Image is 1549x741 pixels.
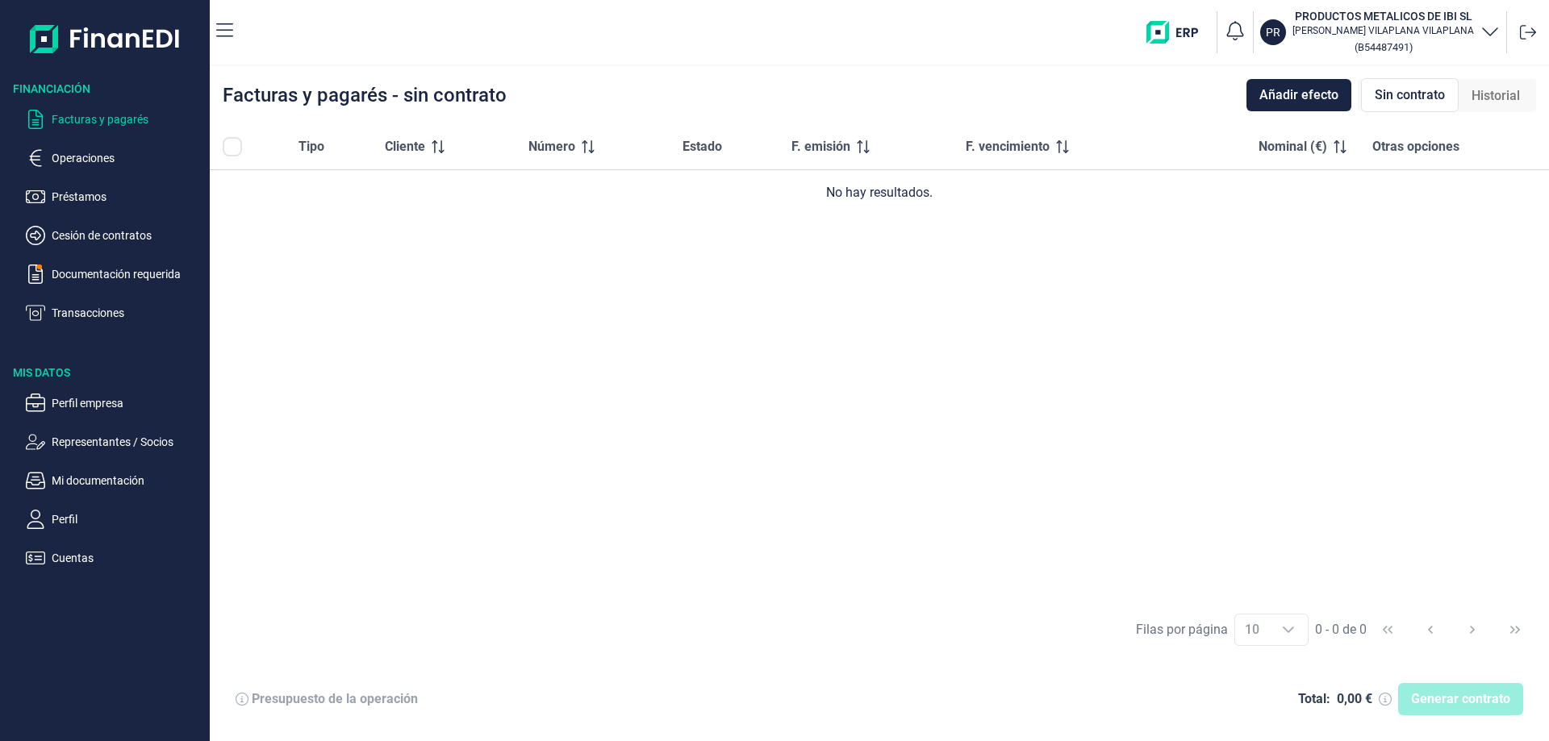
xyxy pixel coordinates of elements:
button: Last Page [1496,610,1534,649]
span: Sin contrato [1375,85,1445,105]
span: Otras opciones [1372,137,1459,156]
p: Documentación requerida [52,264,203,284]
p: PR [1266,24,1280,40]
img: Logo de aplicación [30,13,181,65]
p: Cuentas [52,548,203,568]
button: Cesión de contratos [26,226,203,245]
button: Next Page [1453,610,1492,649]
small: Copiar cif [1355,41,1413,53]
span: F. vencimiento [966,137,1050,156]
div: Historial [1459,80,1533,112]
span: Historial [1472,86,1520,106]
p: Préstamos [52,187,203,206]
p: Cesión de contratos [52,226,203,245]
p: Transacciones [52,303,203,323]
button: Perfil [26,510,203,529]
div: Presupuesto de la operación [252,691,418,707]
p: Facturas y pagarés [52,110,203,129]
div: No hay resultados. [223,183,1536,202]
h3: PRODUCTOS METALICOS DE IBI SL [1292,8,1474,24]
button: Préstamos [26,187,203,206]
button: Representantes / Socios [26,432,203,452]
div: Filas por página [1136,620,1228,639]
span: Estado [683,137,722,156]
div: Choose [1269,614,1308,645]
p: Representantes / Socios [52,432,203,452]
p: Mi documentación [52,471,203,490]
span: Cliente [385,137,425,156]
span: Nominal (€) [1259,137,1327,156]
button: Transacciones [26,303,203,323]
div: Total: [1298,691,1330,707]
button: Perfil empresa [26,393,203,413]
div: Sin contrato [1361,78,1459,112]
button: Operaciones [26,148,203,168]
p: Perfil empresa [52,393,203,413]
button: Facturas y pagarés [26,110,203,129]
span: Añadir efecto [1259,85,1338,105]
p: Operaciones [52,148,203,168]
span: Número [528,137,575,156]
button: Mi documentación [26,471,203,490]
div: All items unselected [223,137,242,156]
span: F. emisión [791,137,850,156]
button: Documentación requerida [26,264,203,284]
button: Cuentas [26,548,203,568]
div: Facturas y pagarés - sin contrato [223,85,507,105]
button: Añadir efecto [1246,79,1351,111]
p: Perfil [52,510,203,529]
button: PRPRODUCTOS METALICOS DE IBI SL[PERSON_NAME] VILAPLANA VILAPLANA(B54487491) [1260,8,1500,56]
p: [PERSON_NAME] VILAPLANA VILAPLANA [1292,24,1474,37]
span: Tipo [299,137,324,156]
button: First Page [1368,610,1407,649]
div: 0,00 € [1337,691,1372,707]
span: 0 - 0 de 0 [1315,623,1367,636]
img: erp [1146,21,1210,44]
button: Previous Page [1411,610,1450,649]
